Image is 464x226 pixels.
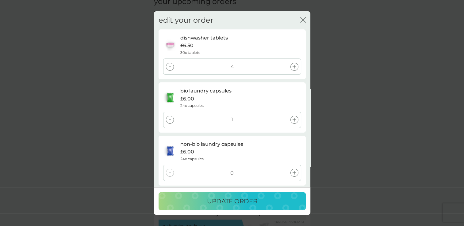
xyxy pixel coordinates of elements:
[231,63,234,71] p: 4
[180,140,243,148] p: non-bio laundry capsules
[180,148,194,156] span: £6.00
[180,103,204,108] p: 24x capsules
[159,192,306,210] button: update order
[231,116,233,124] p: 1
[180,34,228,42] p: dishwasher tablets
[300,17,306,24] button: close
[180,42,194,50] span: £6.50
[164,39,176,51] img: dishwasher tablets
[180,87,232,95] p: bio laundry capsules
[180,156,204,162] p: 24x capsules
[180,95,194,103] span: £6.00
[180,50,200,55] p: 30x tablets
[159,16,213,25] h2: edit your order
[207,196,257,206] p: update order
[230,169,234,177] p: 0
[163,145,177,157] img: non-bio laundry capsules
[163,92,177,104] img: bio laundry capsules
